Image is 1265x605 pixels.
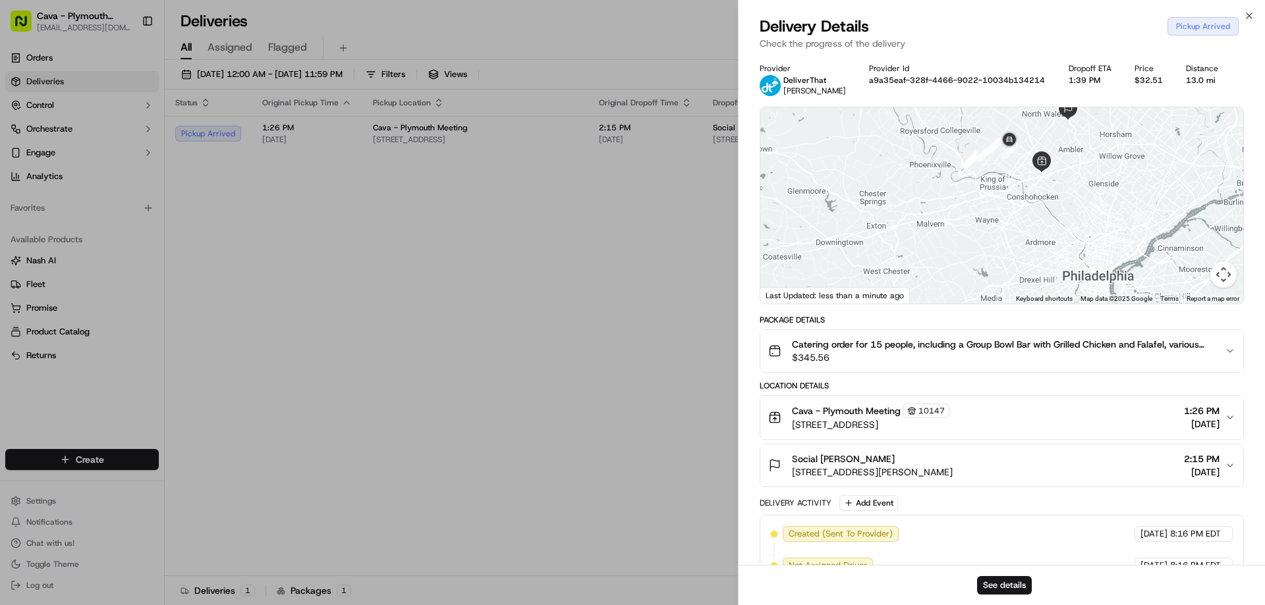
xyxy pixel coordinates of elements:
div: Start new chat [59,126,216,139]
img: 4920774857489_3d7f54699973ba98c624_72.jpg [28,126,51,149]
div: 💻 [111,296,122,306]
input: Got a question? Start typing here... [34,85,237,99]
span: Social [PERSON_NAME] [792,452,895,465]
a: 💻API Documentation [106,289,217,313]
div: 13.0 mi [1186,75,1220,86]
span: Catering order for 15 people, including a Group Bowl Bar with Grilled Chicken and Falafel, variou... [792,338,1214,351]
a: Powered byPylon [93,326,159,336]
button: a9a35eaf-328f-4466-9022-10034b134214 [869,75,1045,86]
div: We're available if you need us! [59,139,181,149]
img: 1736555255976-a54dd68f-1ca7-489b-9aae-adbdc363a1c4 [26,205,37,215]
button: See all [204,169,240,184]
img: profile_deliverthat_partner.png [760,75,781,96]
span: Delivery Details [760,16,869,37]
button: Map camera controls [1210,261,1237,288]
div: 7 [963,151,980,169]
div: Package Details [760,315,1244,325]
div: Dropoff ETA [1069,63,1113,74]
span: 2:15 PM [1184,452,1220,465]
span: $345.56 [792,351,1214,364]
span: Not Assigned Driver [789,560,867,571]
p: DeliverThat [783,75,846,86]
span: [DATE] [117,240,144,250]
span: [DATE] [117,204,144,215]
img: Nash [13,13,40,39]
div: Distance [1186,63,1220,74]
button: Start new chat [224,130,240,145]
span: 8:16 PM EDT [1170,528,1221,540]
a: Report a map error [1187,295,1239,302]
span: [DATE] [1184,417,1220,431]
span: Cava - Plymouth Meeting [792,404,901,417]
span: [STREET_ADDRESS][PERSON_NAME] [792,465,953,479]
button: Add Event [839,495,898,511]
p: Check the progress of the delivery [760,37,1244,50]
img: Google [764,286,807,303]
div: Price [1135,63,1165,74]
button: Cava - Plymouth Meeting10147[STREET_ADDRESS]1:26 PM[DATE] [760,396,1243,439]
span: [DATE] [1140,560,1167,571]
span: • [109,204,114,215]
span: [PERSON_NAME] [41,240,107,250]
p: Welcome 👋 [13,53,240,74]
span: Knowledge Base [26,294,101,307]
div: Past conversations [13,171,88,182]
div: Provider [760,63,848,74]
div: Provider Id [869,63,1047,74]
img: 1736555255976-a54dd68f-1ca7-489b-9aae-adbdc363a1c4 [26,240,37,251]
span: [DATE] [1140,528,1167,540]
span: [DATE] [1184,465,1220,479]
a: 📗Knowledge Base [8,289,106,313]
span: 8:16 PM EDT [1170,560,1221,571]
span: [PERSON_NAME] [41,204,107,215]
button: Social [PERSON_NAME][STREET_ADDRESS][PERSON_NAME]2:15 PM[DATE] [760,444,1243,487]
div: 📗 [13,296,24,306]
div: 1:39 PM [1069,75,1113,86]
img: 1736555255976-a54dd68f-1ca7-489b-9aae-adbdc363a1c4 [13,126,37,149]
div: 9 [986,138,1003,155]
span: [STREET_ADDRESS] [792,418,949,431]
div: Delivery Activity [760,498,831,508]
img: Bea Lacdao [13,192,34,213]
span: Pylon [131,327,159,336]
div: 8 [977,144,994,161]
div: 10 [1001,142,1018,159]
div: Location Details [760,381,1244,391]
button: Keyboard shortcuts [1016,294,1073,303]
div: Last Updated: less than a minute ago [760,287,910,303]
button: See details [977,576,1032,594]
span: Map data ©2025 Google [1081,295,1152,302]
button: Catering order for 15 people, including a Group Bowl Bar with Grilled Chicken and Falafel, variou... [760,330,1243,372]
a: Terms (opens in new tab) [1160,295,1179,302]
span: Created (Sent To Provider) [789,528,893,540]
a: Open this area in Google Maps (opens a new window) [764,286,807,303]
span: 1:26 PM [1184,404,1220,417]
div: $32.51 [1135,75,1165,86]
img: Liam S. [13,227,34,248]
span: [PERSON_NAME] [783,86,846,96]
span: • [109,240,114,250]
span: 10147 [918,406,945,416]
span: API Documentation [125,294,211,307]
